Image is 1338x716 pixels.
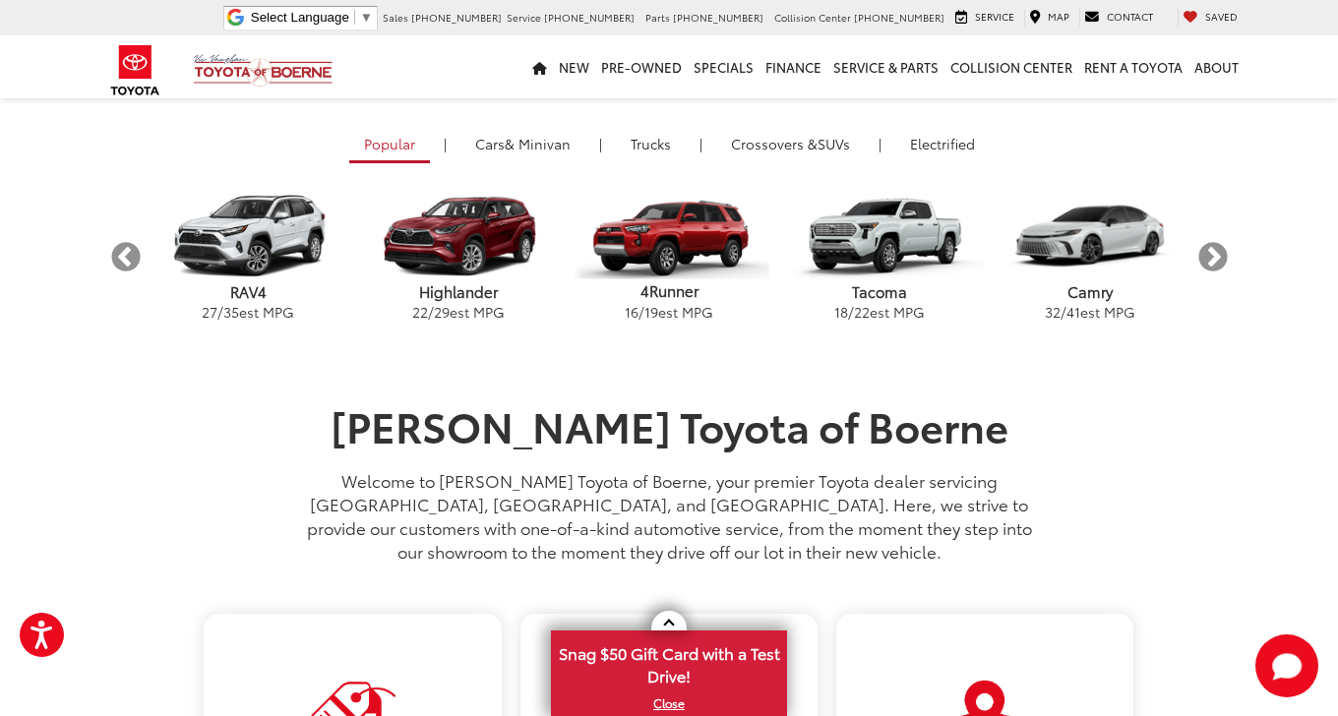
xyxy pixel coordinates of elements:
h1: [PERSON_NAME] Toyota of Boerne [300,402,1038,447]
a: Home [526,35,553,98]
img: Toyota Tacoma [774,192,985,281]
span: Saved [1205,9,1238,24]
p: 4Runner [564,280,774,301]
span: Collision Center [774,10,851,25]
span: ​ [354,10,355,25]
span: Crossovers & [731,134,818,153]
p: Tacoma [774,281,985,302]
img: Toyota RAV4 [148,194,347,279]
span: Select Language [251,10,349,25]
span: 19 [644,302,658,322]
p: Camry [985,281,1195,302]
span: Parts [645,10,670,25]
a: Contact [1079,9,1158,27]
p: Highlander [353,281,564,302]
span: & Minivan [505,134,571,153]
button: Next [1195,240,1230,274]
a: Popular [349,127,430,163]
button: Previous [108,240,143,274]
span: 22 [412,302,428,322]
li: | [594,134,607,153]
span: Snag $50 Gift Card with a Test Drive! [553,632,785,692]
span: Contact [1107,9,1153,24]
span: [PHONE_NUMBER] [673,10,763,25]
span: 32 [1045,302,1061,322]
p: Welcome to [PERSON_NAME] Toyota of Boerne, your premier Toyota dealer servicing [GEOGRAPHIC_DATA]... [300,468,1038,563]
a: Cars [460,127,585,160]
span: 16 [625,302,639,322]
li: | [695,134,707,153]
span: Map [1048,9,1069,24]
span: 35 [223,302,239,322]
a: Specials [688,35,760,98]
a: Collision Center [944,35,1078,98]
li: | [874,134,886,153]
span: [PHONE_NUMBER] [544,10,635,25]
span: 27 [202,302,217,322]
a: Map [1024,9,1074,27]
span: 41 [1066,302,1080,322]
img: Toyota Camry [990,194,1189,278]
p: / est MPG [564,302,774,322]
a: Service & Parts: Opens in a new tab [827,35,944,98]
button: Toggle Chat Window [1255,634,1318,697]
a: Select Language​ [251,10,373,25]
svg: Start Chat [1255,634,1318,697]
span: Sales [383,10,408,25]
span: 22 [854,302,870,322]
p: RAV4 [143,281,353,302]
a: Rent a Toyota [1078,35,1188,98]
a: My Saved Vehicles [1178,9,1243,27]
img: Toyota 4Runner [569,194,768,278]
img: Toyota [98,38,172,102]
span: [PHONE_NUMBER] [854,10,944,25]
span: Service [507,10,541,25]
span: Service [975,9,1014,24]
p: / est MPG [774,302,985,322]
li: | [439,134,452,153]
aside: carousel [108,177,1230,338]
p: / est MPG [985,302,1195,322]
p: / est MPG [143,302,353,322]
a: New [553,35,595,98]
a: About [1188,35,1245,98]
img: Vic Vaughan Toyota of Boerne [193,53,334,88]
span: [PHONE_NUMBER] [411,10,502,25]
a: Electrified [895,127,990,160]
a: Trucks [616,127,686,160]
p: / est MPG [353,302,564,322]
img: Toyota Highlander [358,194,558,279]
a: Finance [760,35,827,98]
a: SUVs [716,127,865,160]
span: ▼ [360,10,373,25]
span: 29 [434,302,450,322]
a: Pre-Owned [595,35,688,98]
span: 18 [834,302,848,322]
a: Service [950,9,1019,27]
